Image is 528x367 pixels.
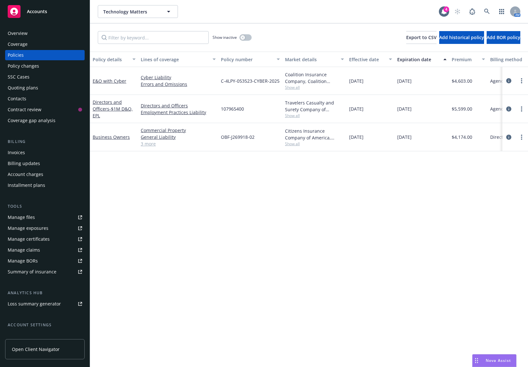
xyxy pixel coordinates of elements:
span: Nova Assist [486,358,511,363]
div: Expiration date [397,56,440,63]
a: Contacts [5,94,85,104]
a: Overview [5,28,85,38]
span: $4,603.00 [452,78,472,84]
button: Lines of coverage [138,52,218,67]
div: SSC Cases [8,72,29,82]
span: Add BOR policy [487,34,520,40]
a: Manage claims [5,245,85,255]
button: Effective date [347,52,395,67]
div: Quoting plans [8,83,38,93]
a: Policy changes [5,61,85,71]
div: Manage certificates [8,234,50,244]
a: circleInformation [505,105,513,113]
a: Loss summary generator [5,299,85,309]
a: circleInformation [505,133,513,141]
span: Show all [285,85,344,90]
a: 3 more [141,140,216,147]
div: Manage files [8,212,35,222]
a: Manage BORs [5,256,85,266]
a: Directors and Officers [141,102,216,109]
span: [DATE] [349,134,364,140]
span: Show inactive [213,35,237,40]
button: Expiration date [395,52,449,67]
div: Installment plans [8,180,45,190]
a: Search [481,5,493,18]
a: Employment Practices Liability [141,109,216,116]
div: Billing method [490,56,526,63]
span: Accounts [27,9,47,14]
a: Account charges [5,169,85,179]
span: - $1M D&O, EPL [93,106,133,119]
div: Travelers Casualty and Surety Company of America, Travelers Insurance, RT Specialty Insurance Ser... [285,99,344,113]
a: Manage files [5,212,85,222]
a: Quoting plans [5,83,85,93]
div: Invoices [8,147,25,158]
a: Cyber Liability [141,74,216,81]
span: Add historical policy [439,34,484,40]
div: Effective date [349,56,385,63]
div: Policy details [93,56,129,63]
a: more [518,105,525,113]
a: Billing updates [5,158,85,169]
div: Drag to move [473,354,481,367]
div: Summary of insurance [8,267,56,277]
div: Policy number [221,56,273,63]
div: Premium [452,56,478,63]
input: Filter by keyword... [98,31,209,44]
span: Direct [490,134,503,140]
a: Report a Bug [466,5,479,18]
div: Manage claims [8,245,40,255]
div: 4 [443,6,449,12]
div: Loss summary generator [8,299,61,309]
button: Market details [282,52,347,67]
a: Directors and Officers [93,99,133,119]
div: Account charges [8,169,43,179]
a: Manage exposures [5,223,85,233]
div: Coverage gap analysis [8,115,55,126]
button: Policy number [218,52,282,67]
button: Export to CSV [406,31,437,44]
div: Analytics hub [5,290,85,296]
button: Policy details [90,52,138,67]
span: Show all [285,141,344,146]
span: [DATE] [397,105,412,112]
div: Billing updates [8,158,40,169]
a: Policies [5,50,85,60]
a: circleInformation [505,77,513,85]
span: $4,174.00 [452,134,472,140]
span: OBF-J269918-02 [221,134,255,140]
div: Policy changes [8,61,39,71]
a: Commercial Property [141,127,216,134]
span: Technology Matters [103,8,159,15]
div: Manage exposures [8,223,48,233]
a: Switch app [495,5,508,18]
a: more [518,77,525,85]
div: Contract review [8,104,41,115]
a: Contract review [5,104,85,115]
a: Manage certificates [5,234,85,244]
div: Billing [5,138,85,145]
div: Lines of coverage [141,56,209,63]
button: Add historical policy [439,31,484,44]
a: more [518,133,525,141]
div: Contacts [8,94,26,104]
span: Export to CSV [406,34,437,40]
a: SSC Cases [5,72,85,82]
div: Coverage [8,39,28,49]
button: Nova Assist [472,354,516,367]
div: Service team [8,331,35,341]
button: Add BOR policy [487,31,520,44]
span: [DATE] [349,78,364,84]
span: [DATE] [397,134,412,140]
div: Overview [8,28,28,38]
a: Start snowing [451,5,464,18]
a: E&O with Cyber [93,78,126,84]
a: Business Owners [93,134,130,140]
span: C-4LPY-053523-CYBER-2025 [221,78,280,84]
span: [DATE] [397,78,412,84]
div: Coalition Insurance Company, Coalition Insurance Solutions (Carrier), RT Specialty Insurance Serv... [285,71,344,85]
a: Summary of insurance [5,267,85,277]
div: Citizens Insurance Company of America, Hanover Insurance Group [285,128,344,141]
div: Tools [5,203,85,210]
a: Coverage gap analysis [5,115,85,126]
